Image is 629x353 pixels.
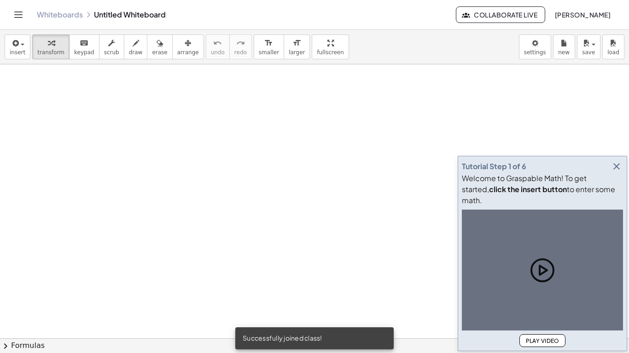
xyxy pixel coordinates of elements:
[259,49,279,56] span: smaller
[211,49,225,56] span: undo
[456,6,545,23] button: Collaborate Live
[464,11,537,19] span: Collaborate Live
[37,10,83,19] a: Whiteboards
[147,34,172,59] button: erase
[264,38,273,49] i: format_size
[462,173,623,206] div: Welcome to Graspable Math! To get started, to enter some math.
[292,38,301,49] i: format_size
[582,49,595,56] span: save
[558,49,570,56] span: new
[104,49,119,56] span: scrub
[317,49,344,56] span: fullscreen
[124,34,148,59] button: draw
[234,49,247,56] span: redo
[607,49,619,56] span: load
[172,34,204,59] button: arrange
[69,34,99,59] button: keyboardkeypad
[254,34,284,59] button: format_sizesmaller
[312,34,349,59] button: fullscreen
[489,184,567,194] b: click the insert button
[129,49,143,56] span: draw
[577,34,600,59] button: save
[80,38,88,49] i: keyboard
[554,11,611,19] span: [PERSON_NAME]
[5,34,30,59] button: insert
[74,49,94,56] span: keypad
[206,34,230,59] button: undoundo
[289,49,305,56] span: larger
[524,49,546,56] span: settings
[519,34,551,59] button: settings
[462,161,526,172] div: Tutorial Step 1 of 6
[602,34,624,59] button: load
[553,34,575,59] button: new
[32,34,70,59] button: transform
[99,34,124,59] button: scrub
[37,49,64,56] span: transform
[213,38,222,49] i: undo
[152,49,167,56] span: erase
[547,6,618,23] button: [PERSON_NAME]
[236,38,245,49] i: redo
[525,337,559,344] span: Play Video
[235,327,394,349] div: Successfully joined class!
[229,34,252,59] button: redoredo
[11,7,26,22] button: Toggle navigation
[177,49,199,56] span: arrange
[10,49,25,56] span: insert
[284,34,310,59] button: format_sizelarger
[519,334,565,347] button: Play Video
